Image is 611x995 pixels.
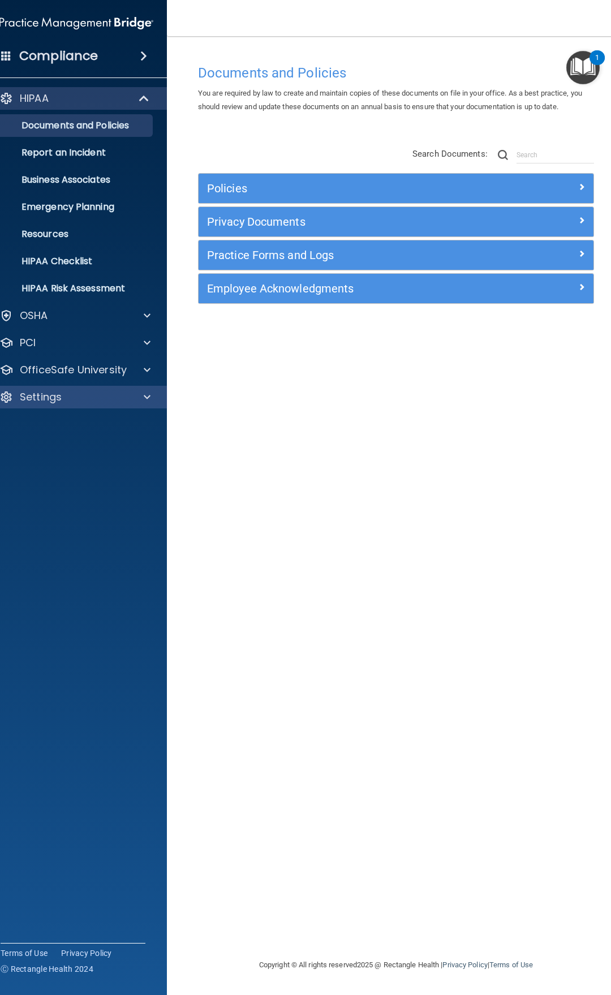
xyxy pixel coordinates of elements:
[207,279,585,298] a: Employee Acknowledgments
[20,390,62,404] p: Settings
[412,149,488,159] span: Search Documents:
[207,216,487,228] h5: Privacy Documents
[207,179,585,197] a: Policies
[207,249,487,261] h5: Practice Forms and Logs
[207,182,487,195] h5: Policies
[20,309,48,322] p: OSHA
[20,363,127,377] p: OfficeSafe University
[19,48,98,64] h4: Compliance
[1,963,93,975] span: Ⓒ Rectangle Health 2024
[489,960,533,969] a: Terms of Use
[207,282,487,295] h5: Employee Acknowledgments
[566,51,600,84] button: Open Resource Center, 1 new notification
[20,92,49,105] p: HIPAA
[198,89,582,111] span: You are required by law to create and maintain copies of these documents on file in your office. ...
[61,947,112,959] a: Privacy Policy
[198,66,594,80] h4: Documents and Policies
[1,947,48,959] a: Terms of Use
[190,947,603,983] div: Copyright © All rights reserved 2025 @ Rectangle Health | |
[595,58,599,72] div: 1
[20,336,36,350] p: PCI
[498,150,508,160] img: ic-search.3b580494.png
[207,213,585,231] a: Privacy Documents
[442,960,487,969] a: Privacy Policy
[207,246,585,264] a: Practice Forms and Logs
[415,915,597,960] iframe: Drift Widget Chat Controller
[517,147,594,163] input: Search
